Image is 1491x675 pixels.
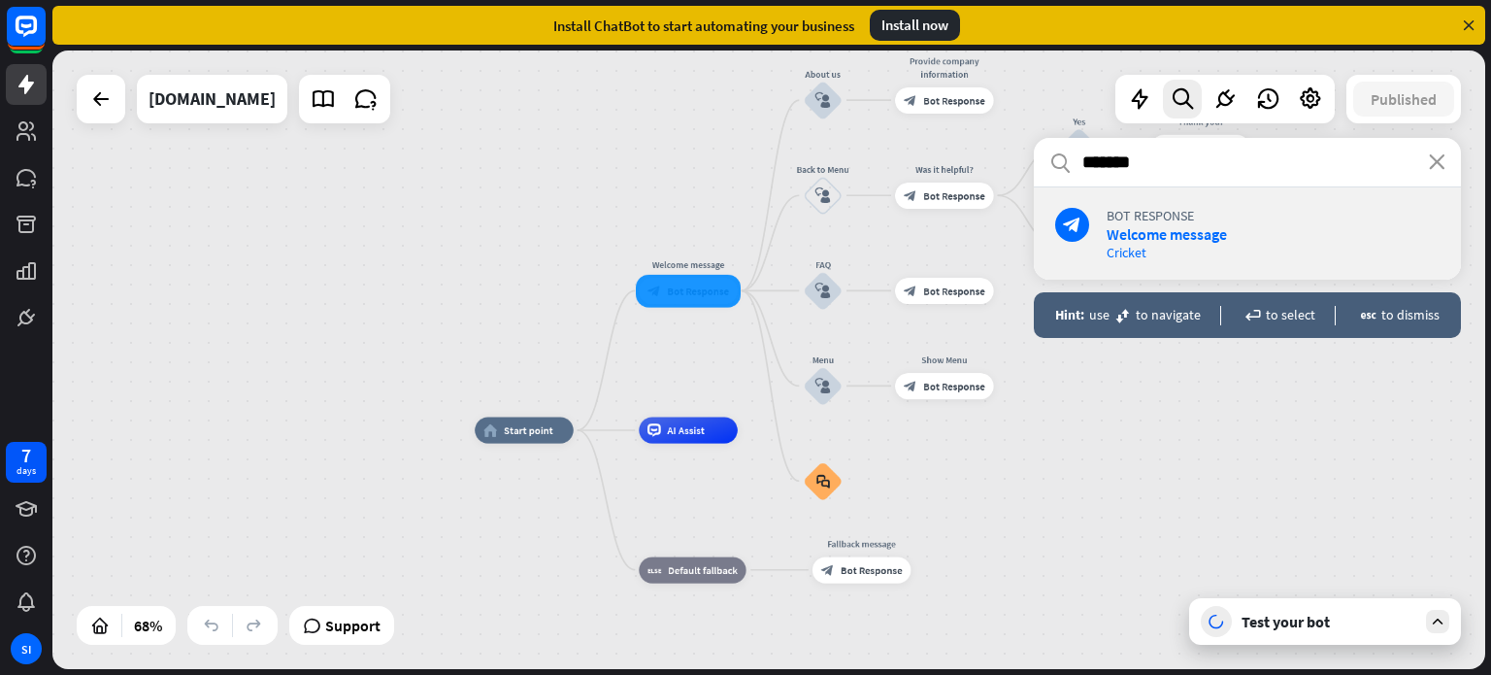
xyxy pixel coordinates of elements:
i: block_bot_response [904,188,917,202]
div: Menu [783,354,862,367]
span: Bot Response [841,563,903,577]
i: block_bot_response [821,563,835,577]
i: block_user_input [815,378,831,393]
i: enter [1245,308,1261,323]
span: Bot Response [923,93,985,107]
i: search [1044,147,1076,178]
span: AI Assist [667,423,705,437]
i: block_user_input [815,283,831,298]
i: block_faq [816,474,830,489]
div: Install now [870,10,960,41]
i: block_bot_response [904,93,917,107]
div: to dismiss [1355,307,1440,323]
a: 7 days [6,442,47,483]
i: block_fallback [647,563,661,577]
i: close [1429,154,1445,170]
div: espncricinfo.com [149,75,276,123]
span: Bot Response [923,188,985,202]
div: Thank you! [1142,115,1260,128]
div: Install ChatBot to start automating your business [553,17,854,35]
i: block_user_input [815,187,831,203]
button: Open LiveChat chat widget [16,8,74,66]
div: Back to Menu [783,162,862,176]
div: days [17,464,36,478]
i: escape [1360,308,1376,323]
i: move [1114,308,1131,323]
i: block_bot_response [1063,216,1081,234]
div: to select [1241,307,1315,323]
div: FAQ [783,257,862,271]
i: block_user_input [815,92,831,108]
div: Show Menu [885,354,1004,367]
span: Cricket [1107,244,1146,261]
div: Was it helpful? [885,162,1004,176]
i: block_bot_response [904,285,917,298]
span: Support [325,610,381,641]
div: Fallback message [803,537,921,551]
span: Welcome message [1107,224,1227,244]
div: 7 [21,447,31,464]
span: Default fallback [668,563,738,577]
div: Provide company information [885,54,1004,81]
span: Bot Response [1107,207,1440,224]
span: Bot Response [923,285,985,298]
div: use to navigate [1055,307,1201,323]
div: About us [783,67,862,81]
span: Hint: [1055,307,1084,323]
div: SI [11,633,42,664]
span: Bot Response [923,380,985,393]
div: Welcome message [629,257,747,271]
i: block_bot_response [904,380,917,393]
div: Yes [1040,115,1118,128]
button: Published [1353,82,1454,117]
span: Start point [504,423,553,437]
i: home_2 [483,423,497,437]
div: 68% [128,610,168,641]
